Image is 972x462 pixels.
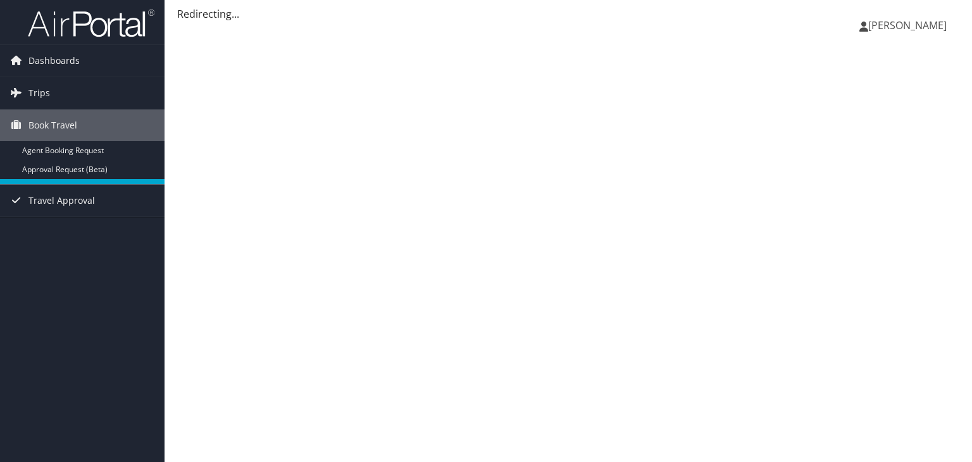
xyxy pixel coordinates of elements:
a: [PERSON_NAME] [859,6,959,44]
span: Trips [28,77,50,109]
span: Dashboards [28,45,80,77]
img: airportal-logo.png [28,8,154,38]
div: Redirecting... [177,6,959,22]
span: Book Travel [28,109,77,141]
span: [PERSON_NAME] [868,18,947,32]
span: Travel Approval [28,185,95,216]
